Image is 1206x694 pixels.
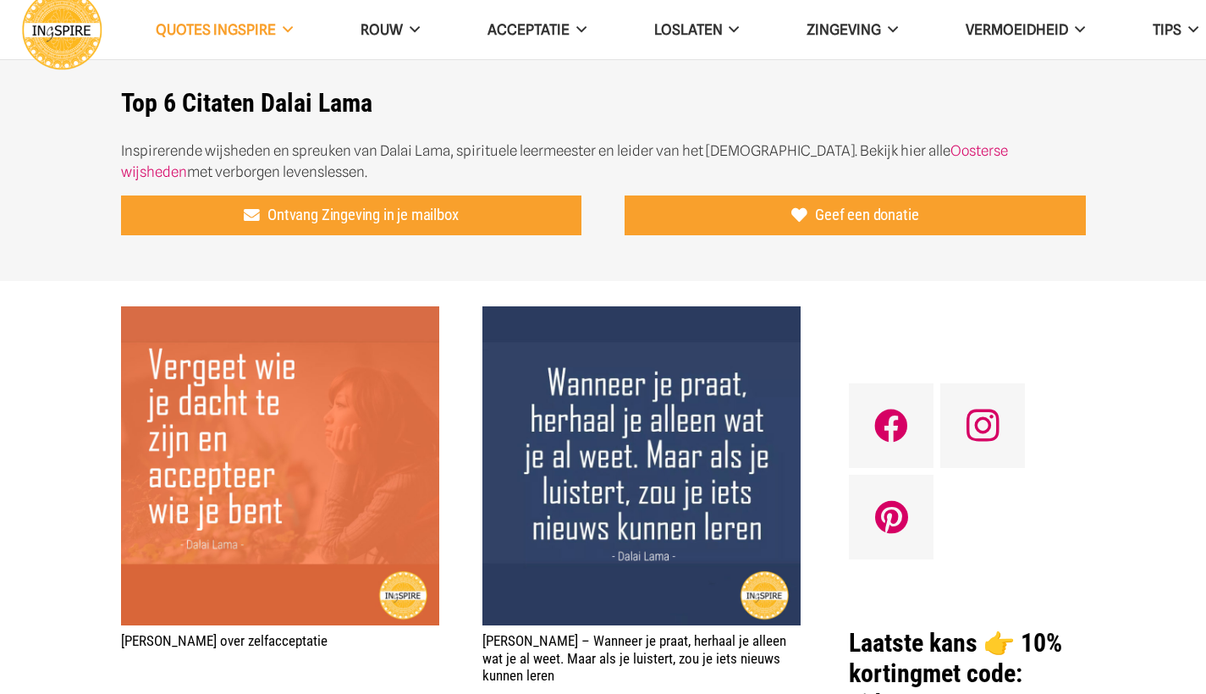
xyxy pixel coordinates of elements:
[849,628,1062,688] strong: Laatste kans 👉 10% korting
[849,383,933,468] a: Facebook
[807,21,881,38] span: Zingeving
[327,8,454,52] a: ROUW
[121,306,439,625] img: Citaat van Dalai Lama over jezelf accepteren: Vergeet wie je dacht te zijn en accepteer wie je bent
[121,142,1008,180] a: Oosterse wijsheden
[932,8,1119,52] a: VERMOEIDHEID
[487,21,570,38] span: Acceptatie
[849,475,933,559] a: Pinterest
[773,8,932,52] a: Zingeving
[267,206,458,224] span: Ontvang Zingeving in je mailbox
[940,383,1025,468] a: Instagram
[482,632,786,684] a: [PERSON_NAME] – Wanneer je praat, herhaal je alleen wat je al weet. Maar als je luistert, zou je ...
[122,8,327,52] a: QUOTES INGSPIRE
[121,140,1086,183] p: Inspirerende wijsheden en spreuken van Dalai Lama, spirituele leermeester en leider van het [DEMO...
[625,196,1086,236] a: Geef een donatie
[815,206,918,224] span: Geef een donatie
[966,21,1068,38] span: VERMOEIDHEID
[620,8,774,52] a: Loslaten
[1153,21,1181,38] span: TIPS
[121,308,439,325] a: Spreuk over zelfacceptatie
[121,196,582,236] a: Ontvang Zingeving in je mailbox
[361,21,403,38] span: ROUW
[654,21,723,38] span: Loslaten
[121,632,328,649] a: [PERSON_NAME] over zelfacceptatie
[482,308,801,325] a: Wijsheid – Wanneer je praat, herhaal je alleen wat je al weet. Maar als je luistert, zou je iets ...
[156,21,276,38] span: QUOTES INGSPIRE
[454,8,620,52] a: Acceptatie
[482,306,801,625] img: Wijsheid: Wanneer je praat, herhaal je alleen wat je al weet. Maar als je luistert, zou je iets n...
[121,88,1086,118] h1: Top 6 Citaten Dalai Lama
